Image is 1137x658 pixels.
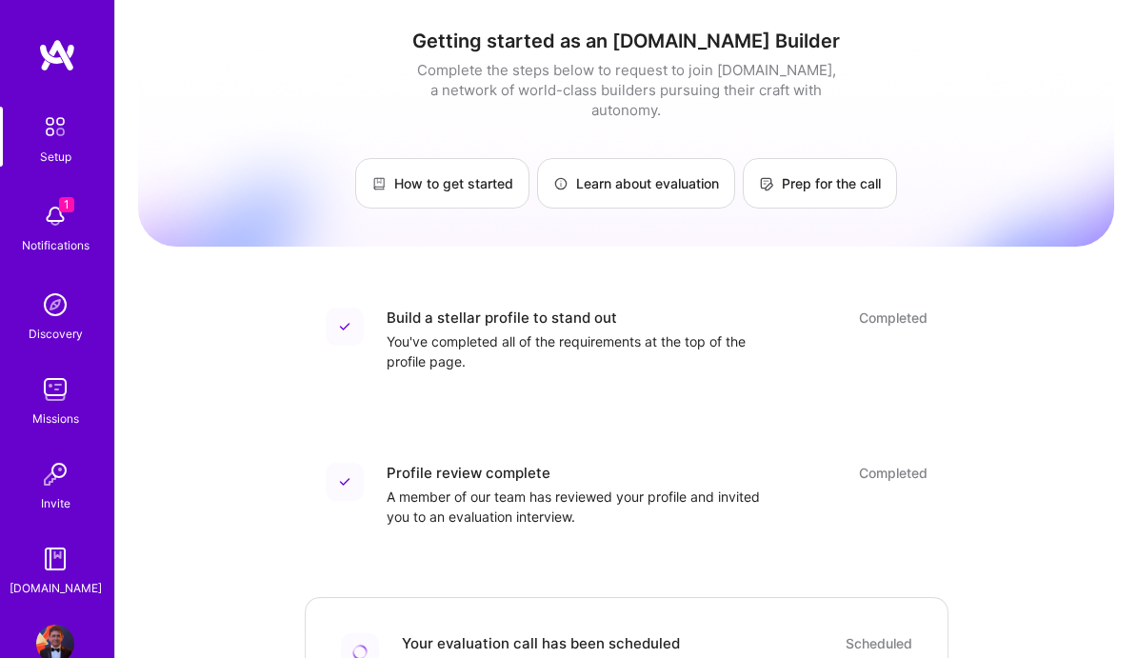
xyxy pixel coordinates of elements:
[759,176,774,191] img: Prep for the call
[553,176,568,191] img: Learn about evaluation
[38,38,76,72] img: logo
[40,147,71,167] div: Setup
[10,578,102,598] div: [DOMAIN_NAME]
[859,463,928,483] div: Completed
[35,107,75,147] img: setup
[339,321,350,332] img: Completed
[846,633,912,653] div: Scheduled
[355,158,529,209] a: How to get started
[32,409,79,429] div: Missions
[339,476,350,488] img: Completed
[387,487,768,527] div: A member of our team has reviewed your profile and invited you to an evaluation interview.
[537,158,735,209] a: Learn about evaluation
[36,455,74,493] img: Invite
[412,60,841,120] div: Complete the steps below to request to join [DOMAIN_NAME], a network of world-class builders purs...
[387,308,617,328] div: Build a stellar profile to stand out
[36,197,74,235] img: bell
[36,540,74,578] img: guide book
[36,286,74,324] img: discovery
[36,370,74,409] img: teamwork
[29,324,83,344] div: Discovery
[59,197,74,212] span: 1
[387,331,768,371] div: You've completed all of the requirements at the top of the profile page.
[859,308,928,328] div: Completed
[41,493,70,513] div: Invite
[387,463,550,483] div: Profile review complete
[138,30,1114,52] h1: Getting started as an [DOMAIN_NAME] Builder
[371,176,387,191] img: How to get started
[22,235,90,255] div: Notifications
[743,158,897,209] a: Prep for the call
[402,633,680,653] div: Your evaluation call has been scheduled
